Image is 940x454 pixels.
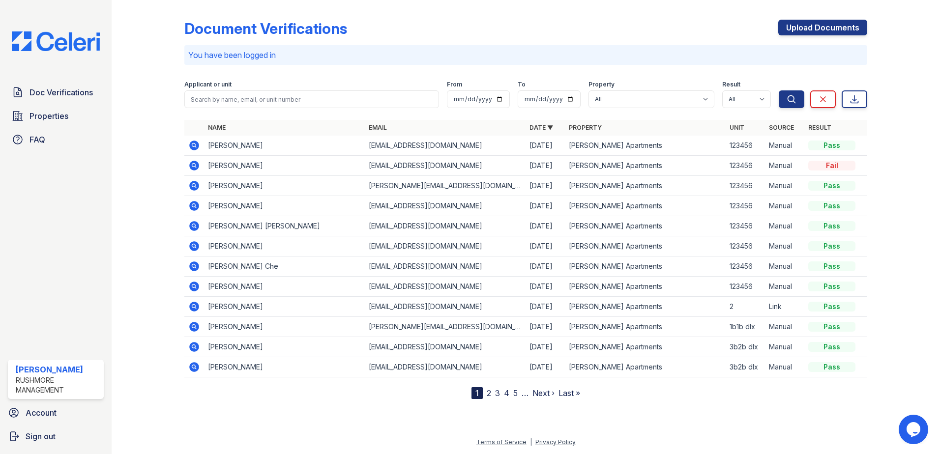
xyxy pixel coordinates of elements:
a: 3 [495,388,500,398]
td: [EMAIL_ADDRESS][DOMAIN_NAME] [365,196,526,216]
td: 123456 [726,176,765,196]
td: [PERSON_NAME] Apartments [565,256,726,277]
div: | [530,438,532,446]
td: Manual [765,256,804,277]
td: [PERSON_NAME] [204,136,365,156]
td: [DATE] [526,357,565,377]
td: [PERSON_NAME] Apartments [565,136,726,156]
td: Manual [765,176,804,196]
a: Doc Verifications [8,83,104,102]
td: 3b2b dlx [726,357,765,377]
a: Account [4,403,108,423]
div: Pass [808,302,855,312]
div: Pass [808,261,855,271]
a: Privacy Policy [535,438,576,446]
td: [PERSON_NAME][EMAIL_ADDRESS][DOMAIN_NAME] [365,317,526,337]
a: Source [769,124,794,131]
td: [DATE] [526,216,565,236]
a: Property [569,124,602,131]
td: Manual [765,136,804,156]
div: Pass [808,201,855,211]
td: [PERSON_NAME] [204,156,365,176]
a: Date ▼ [529,124,553,131]
td: [EMAIL_ADDRESS][DOMAIN_NAME] [365,136,526,156]
div: Pass [808,221,855,231]
div: Fail [808,161,855,170]
td: 123456 [726,277,765,297]
td: [EMAIL_ADDRESS][DOMAIN_NAME] [365,357,526,377]
a: 4 [504,388,509,398]
td: [PERSON_NAME] Apartments [565,277,726,297]
td: [DATE] [526,317,565,337]
p: You have been logged in [188,49,863,61]
td: 2 [726,297,765,317]
a: Next › [532,388,555,398]
div: Pass [808,282,855,291]
a: Unit [730,124,744,131]
td: [PERSON_NAME] [204,277,365,297]
div: Pass [808,141,855,150]
td: 123456 [726,136,765,156]
td: [PERSON_NAME] [PERSON_NAME] [204,216,365,236]
td: 3b2b dlx [726,337,765,357]
label: To [518,81,526,88]
td: 123456 [726,196,765,216]
td: [PERSON_NAME] [204,196,365,216]
a: Upload Documents [778,20,867,35]
td: Manual [765,216,804,236]
span: Properties [29,110,68,122]
td: Manual [765,357,804,377]
td: [PERSON_NAME] [204,317,365,337]
div: [PERSON_NAME] [16,364,100,375]
a: Sign out [4,426,108,446]
td: Manual [765,156,804,176]
div: Pass [808,241,855,251]
td: 123456 [726,256,765,277]
td: [PERSON_NAME] Apartments [565,337,726,357]
td: [PERSON_NAME] Apartments [565,317,726,337]
td: Manual [765,196,804,216]
a: 5 [513,388,518,398]
td: Manual [765,337,804,357]
a: Result [808,124,831,131]
td: [EMAIL_ADDRESS][DOMAIN_NAME] [365,297,526,317]
label: Property [588,81,615,88]
input: Search by name, email, or unit number [184,90,439,108]
td: [PERSON_NAME] Apartments [565,156,726,176]
label: Applicant or unit [184,81,232,88]
a: Email [369,124,387,131]
a: Last » [558,388,580,398]
td: 123456 [726,216,765,236]
div: Pass [808,342,855,352]
td: [DATE] [526,196,565,216]
td: [PERSON_NAME] [204,357,365,377]
span: FAQ [29,134,45,145]
td: [EMAIL_ADDRESS][DOMAIN_NAME] [365,156,526,176]
td: [PERSON_NAME] Apartments [565,297,726,317]
td: [EMAIL_ADDRESS][DOMAIN_NAME] [365,337,526,357]
a: Terms of Service [476,438,527,446]
td: [PERSON_NAME] [204,297,365,317]
td: Link [765,297,804,317]
td: 123456 [726,236,765,256]
td: [DATE] [526,236,565,256]
td: [PERSON_NAME] Apartments [565,176,726,196]
iframe: chat widget [899,415,930,444]
a: 2 [487,388,491,398]
td: [EMAIL_ADDRESS][DOMAIN_NAME] [365,277,526,297]
span: Doc Verifications [29,86,93,98]
td: [EMAIL_ADDRESS][DOMAIN_NAME] [365,236,526,256]
td: 123456 [726,156,765,176]
td: [PERSON_NAME] [204,236,365,256]
td: [DATE] [526,256,565,277]
td: 1b1b dlx [726,317,765,337]
div: Pass [808,181,855,191]
label: Result [722,81,740,88]
td: Manual [765,236,804,256]
td: [DATE] [526,176,565,196]
a: Name [208,124,226,131]
td: [EMAIL_ADDRESS][DOMAIN_NAME] [365,216,526,236]
span: Sign out [26,430,56,442]
img: CE_Logo_Blue-a8612792a0a2168367f1c8372b55b34899dd931a85d93a1a3d3e32e68fde9ad4.png [4,31,108,51]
